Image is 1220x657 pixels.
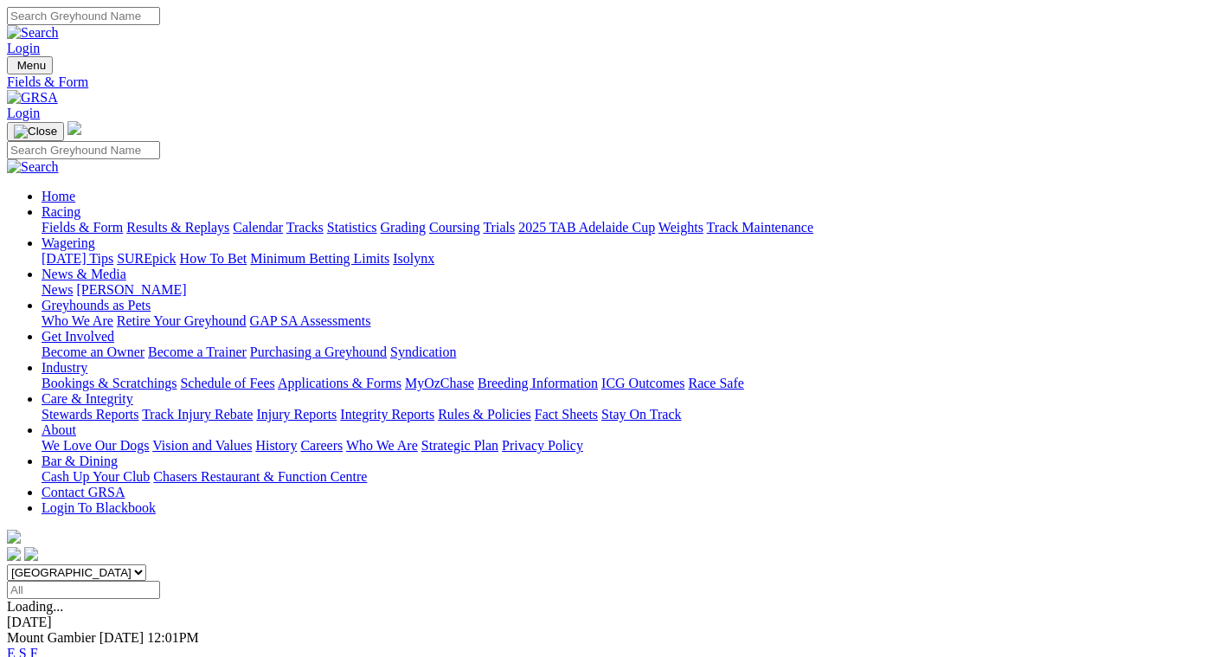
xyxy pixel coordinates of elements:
a: Become a Trainer [148,345,247,359]
div: [DATE] [7,615,1213,630]
a: We Love Our Dogs [42,438,149,453]
a: Calendar [233,220,283,235]
a: Injury Reports [256,407,337,422]
a: Wagering [42,235,95,250]
a: Privacy Policy [502,438,583,453]
a: 2025 TAB Adelaide Cup [518,220,655,235]
div: Care & Integrity [42,407,1213,422]
a: Statistics [327,220,377,235]
div: Bar & Dining [42,469,1213,485]
span: Menu [17,59,46,72]
input: Search [7,7,160,25]
a: Integrity Reports [340,407,434,422]
a: Tracks [286,220,324,235]
a: Login [7,41,40,55]
a: Greyhounds as Pets [42,298,151,312]
img: logo-grsa-white.png [67,121,81,135]
img: Search [7,25,59,41]
a: Fact Sheets [535,407,598,422]
input: Select date [7,581,160,599]
a: Login [7,106,40,120]
a: Home [42,189,75,203]
a: [DATE] Tips [42,251,113,266]
a: Rules & Policies [438,407,531,422]
a: GAP SA Assessments [250,313,371,328]
a: Purchasing a Greyhound [250,345,387,359]
span: Mount Gambier [7,630,96,645]
a: How To Bet [180,251,247,266]
a: Chasers Restaurant & Function Centre [153,469,367,484]
a: Who We Are [346,438,418,453]
img: Close [14,125,57,138]
img: facebook.svg [7,547,21,561]
a: Track Injury Rebate [142,407,253,422]
a: Fields & Form [7,74,1213,90]
a: Retire Your Greyhound [117,313,247,328]
a: Breeding Information [478,376,598,390]
a: Who We Are [42,313,113,328]
a: Syndication [390,345,456,359]
a: Bar & Dining [42,454,118,468]
div: Greyhounds as Pets [42,313,1213,329]
a: Get Involved [42,329,114,344]
button: Toggle navigation [7,56,53,74]
div: Get Involved [42,345,1213,360]
img: twitter.svg [24,547,38,561]
a: ICG Outcomes [601,376,684,390]
a: Grading [381,220,426,235]
span: [DATE] [100,630,144,645]
a: Strategic Plan [421,438,498,453]
a: Industry [42,360,87,375]
a: [PERSON_NAME] [76,282,186,297]
a: Stewards Reports [42,407,138,422]
a: Cash Up Your Club [42,469,150,484]
a: Login To Blackbook [42,500,156,515]
a: Become an Owner [42,345,144,359]
a: Isolynx [393,251,434,266]
div: Racing [42,220,1213,235]
div: Wagering [42,251,1213,267]
span: 12:01PM [147,630,199,645]
a: Care & Integrity [42,391,133,406]
a: Weights [658,220,703,235]
div: About [42,438,1213,454]
a: Contact GRSA [42,485,125,499]
a: Applications & Forms [278,376,401,390]
a: News & Media [42,267,126,281]
a: SUREpick [117,251,176,266]
input: Search [7,141,160,159]
a: News [42,282,73,297]
img: logo-grsa-white.png [7,530,21,544]
div: Industry [42,376,1213,391]
a: Minimum Betting Limits [250,251,389,266]
a: Racing [42,204,80,219]
a: Careers [300,438,343,453]
a: Trials [483,220,515,235]
a: About [42,422,76,437]
a: Stay On Track [601,407,681,422]
div: News & Media [42,282,1213,298]
a: Track Maintenance [707,220,813,235]
a: MyOzChase [405,376,474,390]
button: Toggle navigation [7,122,64,141]
a: Vision and Values [152,438,252,453]
span: Loading... [7,599,63,614]
a: Coursing [429,220,480,235]
a: Schedule of Fees [180,376,274,390]
img: GRSA [7,90,58,106]
a: Fields & Form [42,220,123,235]
a: Race Safe [688,376,743,390]
img: Search [7,159,59,175]
a: History [255,438,297,453]
a: Results & Replays [126,220,229,235]
a: Bookings & Scratchings [42,376,177,390]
